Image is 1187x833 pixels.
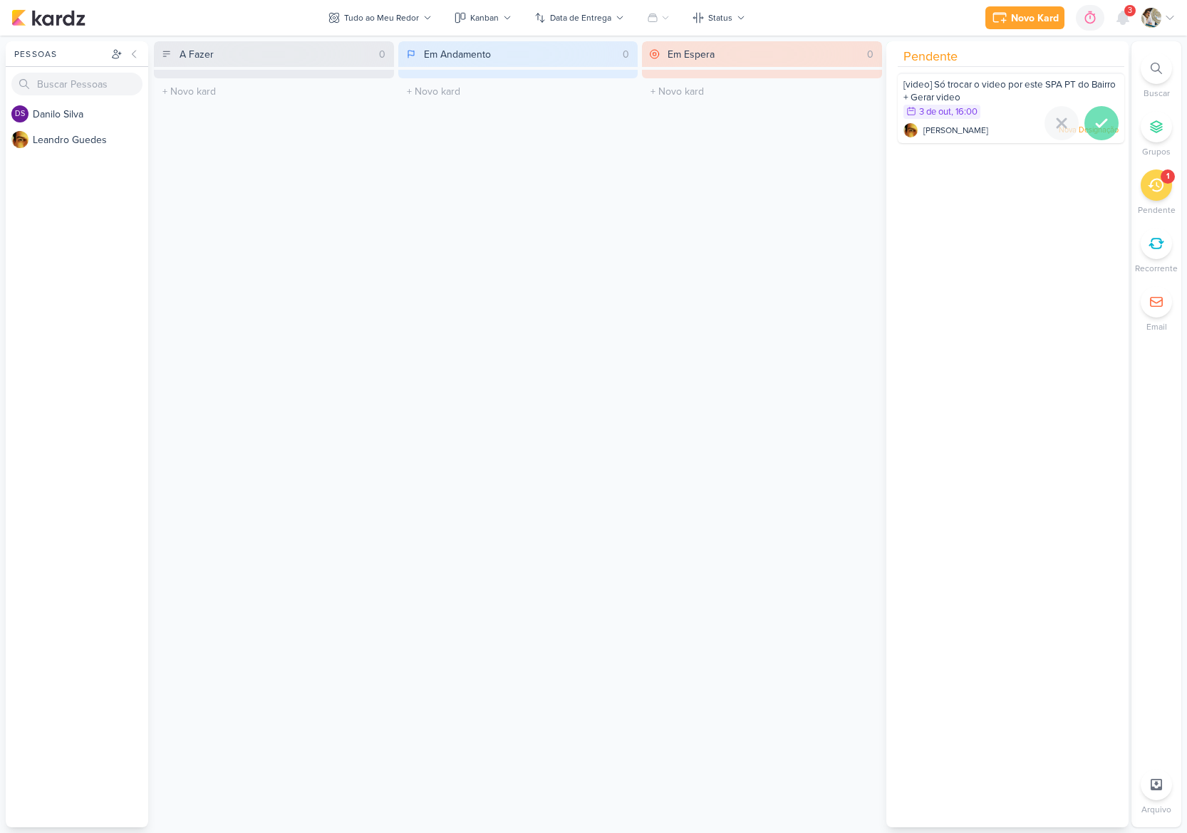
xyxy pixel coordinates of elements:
[11,9,85,26] img: kardz.app
[861,47,879,62] div: 0
[1128,5,1132,16] span: 3
[903,79,1116,103] span: [video] Só trocar o video por este SPA PT do Bairro + Gerar video
[985,6,1064,29] button: Novo Kard
[33,107,148,122] div: D a n i l o S i l v a
[15,110,25,118] p: DS
[11,48,108,61] div: Pessoas
[373,47,391,62] div: 0
[1141,8,1161,28] img: Raphael Simas
[11,105,28,122] div: Danilo Silva
[11,131,28,148] img: Leandro Guedes
[1135,262,1178,275] p: Recorrente
[157,81,391,102] input: + Novo kard
[11,73,142,95] input: Buscar Pessoas
[1131,53,1181,100] li: Ctrl + F
[180,47,214,62] div: A Fazer
[903,123,918,137] img: Leandro Guedes
[923,124,988,137] span: [PERSON_NAME]
[1166,171,1169,182] div: 1
[919,108,951,117] div: 3 de out
[1142,145,1171,158] p: Grupos
[33,132,148,147] div: L e a n d r o G u e d e s
[1011,11,1059,26] div: Novo Kard
[617,47,635,62] div: 0
[951,108,978,117] div: , 16:00
[1146,320,1167,333] p: Email
[1144,87,1170,100] p: Buscar
[645,81,879,102] input: + Novo kard
[1138,204,1176,216] p: Pendente
[903,47,958,66] span: Pendente
[401,81,636,102] input: + Novo kard
[424,47,491,62] div: Em Andamento
[1141,803,1171,816] p: Arquivo
[668,47,715,62] div: Em Espera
